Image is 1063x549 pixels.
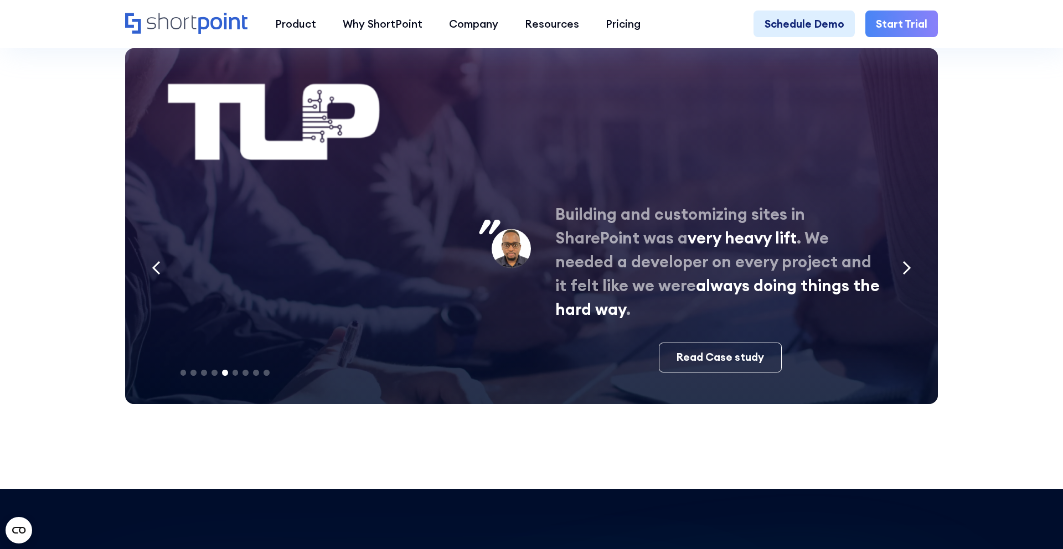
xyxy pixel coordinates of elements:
strong: . [626,299,631,319]
strong: . We needed a developer on every project and it felt like we were [555,227,871,296]
div: Product [275,16,316,32]
a: Company [436,11,512,37]
a: Home [125,13,249,36]
a: Schedule Demo [754,11,854,37]
div: Resources [525,16,579,32]
div: Read Case study [676,349,764,365]
div: Pricing [606,16,641,32]
a: Why ShortPoint [329,11,436,37]
strong: very heavy lift [688,227,797,248]
button: Open CMP widget [6,517,32,543]
div: Previous slide [141,250,171,288]
iframe: Chat Widget [1008,496,1063,549]
a: Product [262,11,329,37]
strong: always doing things the hard way [555,275,880,319]
a: Pricing [592,11,654,37]
strong: Building and customizing sites in SharePoint was a [555,204,805,248]
a: Read Case study [659,343,782,372]
a: Resources [512,11,592,37]
a: Start Trial [865,11,938,37]
div: Why ShortPoint [343,16,422,32]
div: Next slide [892,250,922,288]
div: Company [449,16,498,32]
